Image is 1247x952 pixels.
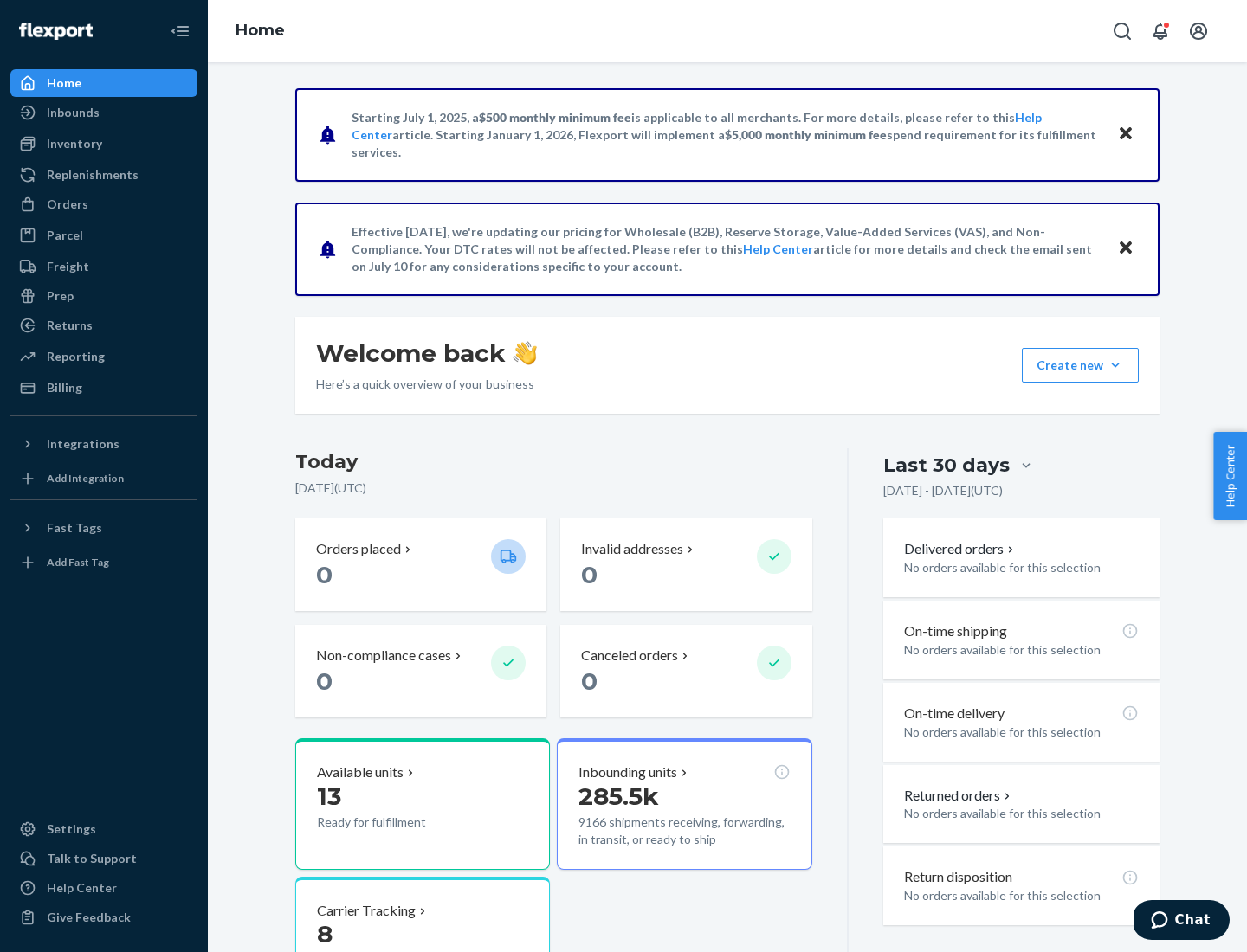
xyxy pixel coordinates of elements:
div: Add Fast Tag [47,555,109,569]
a: Help Center [743,241,813,256]
button: Canceled orders 0 [560,625,811,717]
button: Delivered orders [904,539,1018,559]
span: $5,000 monthly minimum fee [725,127,887,142]
a: Freight [10,253,197,280]
button: Available units13Ready for fulfillment [295,738,550,870]
a: Replenishments [10,161,197,189]
p: Canceled orders [581,646,678,666]
a: Inventory [10,130,197,158]
span: 0 [316,666,333,696]
a: Parcel [10,222,197,249]
div: Give Feedback [47,909,131,926]
div: Talk to Support [47,850,137,867]
a: Billing [10,374,197,402]
a: Home [236,21,285,40]
img: Flexport logo [19,23,93,40]
p: On-time shipping [904,621,1007,641]
p: Starting July 1, 2025, a is applicable to all merchants. For more details, please refer to this a... [352,109,1101,161]
ol: breadcrumbs [222,6,299,56]
img: hand-wave emoji [513,341,537,365]
div: Integrations [47,435,120,453]
a: Help Center [10,874,197,902]
button: Non-compliance cases 0 [295,625,546,717]
button: Close [1115,236,1137,261]
a: Reporting [10,343,197,370]
div: Returns [47,317,93,334]
button: Give Feedback [10,904,197,931]
p: No orders available for this selection [904,805,1139,822]
div: Last 30 days [883,452,1010,479]
span: 13 [317,782,341,811]
h3: Today [295,448,812,476]
p: Carrier Tracking [317,901,416,921]
span: 285.5k [578,782,659,811]
div: Orders [47,196,88,213]
div: Parcel [47,227,83,244]
a: Add Fast Tag [10,549,197,576]
p: [DATE] - [DATE] ( UTC ) [883,482,1003,499]
a: Home [10,69,197,97]
h1: Welcome back [316,338,537,369]
div: Add Integration [47,471,124,486]
div: Inventory [47,135,102,152]
button: Inbounding units285.5k9166 shipments receiving, forwarding, in transit, or ready to ship [557,738,811,870]
div: Home [47,74,81,92]
button: Open account menu [1181,14,1216,48]
span: 0 [581,666,598,696]
span: 8 [317,919,333,949]
button: Open Search Box [1105,14,1140,48]
p: Effective [DATE], we're updating our pricing for Wholesale (B2B), Reserve Storage, Value-Added Se... [352,223,1101,275]
span: 0 [581,560,598,589]
p: Return disposition [904,867,1012,887]
div: Freight [47,258,89,275]
button: Invalid addresses 0 [560,518,811,611]
button: Fast Tags [10,514,197,542]
div: Billing [47,379,82,396]
span: 0 [316,560,333,589]
a: Returns [10,312,197,339]
button: Returned orders [904,786,1014,806]
p: 9166 shipments receiving, forwarding, in transit, or ready to ship [578,814,790,848]
p: Here’s a quick overview of your business [316,376,537,393]
a: Settings [10,815,197,843]
p: No orders available for this selection [904,559,1139,576]
p: No orders available for this selection [904,641,1139,659]
button: Orders placed 0 [295,518,546,611]
div: Inbounds [47,104,100,121]
button: Open notifications [1143,14,1178,48]
a: Prep [10,282,197,310]
p: Ready for fulfillment [317,814,477,831]
p: Inbounding units [578,762,677,782]
a: Orders [10,190,197,218]
p: On-time delivery [904,704,1005,724]
div: Prep [47,287,74,305]
p: [DATE] ( UTC ) [295,479,812,497]
button: Talk to Support [10,845,197,872]
div: Fast Tags [47,519,102,537]
button: Close Navigation [163,14,197,48]
button: Create new [1022,348,1139,383]
p: No orders available for this selection [904,887,1139,904]
iframe: Opens a widget where you can chat to one of our agents [1134,900,1230,943]
div: Help Center [47,879,117,897]
div: Reporting [47,348,105,365]
p: Available units [317,762,404,782]
button: Close [1115,122,1137,147]
button: Integrations [10,430,197,458]
a: Add Integration [10,465,197,492]
a: Inbounds [10,99,197,126]
p: Invalid addresses [581,539,683,559]
p: Orders placed [316,539,401,559]
button: Help Center [1213,432,1247,520]
div: Replenishments [47,166,139,183]
p: Non-compliance cases [316,646,451,666]
p: No orders available for this selection [904,724,1139,741]
div: Settings [47,820,96,838]
span: $500 monthly minimum fee [479,110,631,125]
